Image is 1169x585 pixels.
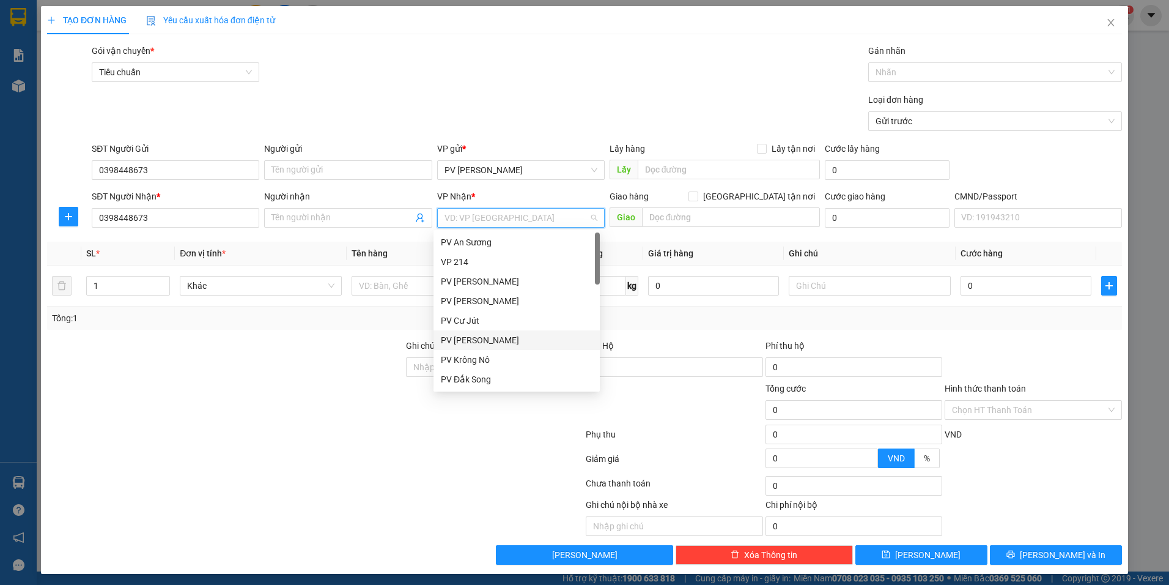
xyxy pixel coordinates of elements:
input: Cước lấy hàng [825,160,950,180]
button: plus [59,207,78,226]
span: Lấy tận nơi [767,142,820,155]
input: Ghi chú đơn hàng [406,357,583,377]
span: plus [47,16,56,24]
span: 08:41:11 [DATE] [116,55,172,64]
span: VND [888,453,905,463]
input: VD: Bàn, Ghế [352,276,514,296]
span: [PERSON_NAME] và In [1020,548,1105,562]
span: Xóa Thông tin [744,548,797,562]
div: Chi phí nội bộ [765,498,943,516]
div: Ghi chú nội bộ nhà xe [586,498,763,516]
label: Hình thức thanh toán [945,384,1026,393]
div: VP 214 [441,255,592,269]
div: PV Krông Nô [433,350,600,370]
div: PV An Sương [441,236,592,249]
label: Ghi chú đơn hàng [406,341,473,351]
div: Giảm giá [584,452,764,474]
span: VND [945,430,962,439]
span: SL [86,248,96,258]
div: PV Đức Xuyên [433,291,600,311]
input: Dọc đường [642,207,821,227]
div: PV [PERSON_NAME] [441,294,592,308]
input: Ghi Chú [789,276,951,296]
strong: CÔNG TY TNHH [GEOGRAPHIC_DATA] 214 QL13 - P.26 - Q.BÌNH THẠNH - TP HCM 1900888606 [32,20,99,65]
div: PV Đắk Song [433,370,600,389]
input: Nhập ghi chú [586,516,763,536]
button: printer[PERSON_NAME] và In [990,545,1122,565]
div: PV Đắk Song [441,373,592,386]
span: Lấy hàng [610,144,645,154]
label: Cước lấy hàng [825,144,880,154]
div: PV Cư Jút [441,314,592,327]
input: Cước giao hàng [825,208,950,228]
div: Phí thu hộ [765,339,943,357]
label: Cước giao hàng [825,192,885,201]
button: deleteXóa Thông tin [676,545,853,565]
div: PV [PERSON_NAME] [441,333,592,347]
div: VP gửi [437,142,605,155]
span: Tiêu chuẩn [99,63,252,81]
div: Phụ thu [584,428,764,449]
span: Lấy [610,160,638,179]
div: PV Nam Đong [433,330,600,350]
span: kg [626,276,638,296]
span: Gói vận chuyển [92,46,154,56]
span: VP Nhận [437,192,471,201]
button: save[PERSON_NAME] [855,545,987,565]
span: [PERSON_NAME] [552,548,618,562]
div: PV An Sương [433,233,600,252]
img: icon [146,16,156,26]
span: plus [59,212,78,222]
span: [GEOGRAPHIC_DATA] tận nơi [698,190,820,203]
span: Thu Hộ [586,341,614,351]
div: CMND/Passport [954,190,1122,203]
input: Dọc đường [638,160,821,179]
span: save [882,550,890,560]
input: 0 [648,276,779,296]
strong: BIÊN NHẬN GỬI HÀNG HOÁ [42,73,142,83]
div: VP 214 [433,252,600,272]
span: user-add [415,213,425,223]
div: Người nhận [264,190,432,203]
span: plus [1102,281,1116,291]
span: Khác [187,277,334,295]
img: logo [12,28,28,58]
span: PV [PERSON_NAME] [42,86,89,99]
div: SĐT Người Nhận [92,190,259,203]
span: Yêu cầu xuất hóa đơn điện tử [146,15,275,25]
span: ND09250275 [122,46,172,55]
span: TẠO ĐƠN HÀNG [47,15,127,25]
button: Close [1094,6,1128,40]
span: Giao hàng [610,192,649,201]
button: delete [52,276,72,296]
div: PV [PERSON_NAME] [441,275,592,288]
div: PV Krông Nô [441,353,592,367]
span: Giao [610,207,642,227]
span: PV Nam Đong [444,161,597,179]
span: close [1106,18,1116,28]
span: printer [1006,550,1015,560]
label: Gán nhãn [868,46,905,56]
span: Cước hàng [961,248,1003,258]
span: Nơi gửi: [12,85,25,103]
span: % [924,453,930,463]
div: PV Cư Jút [433,311,600,330]
button: plus [1101,276,1117,296]
button: [PERSON_NAME] [496,545,673,565]
span: Tên hàng [352,248,388,258]
div: Chưa thanh toán [584,477,764,498]
span: Giá trị hàng [648,248,693,258]
span: Gửi trước [876,112,1115,130]
div: Tổng: 1 [52,311,451,325]
span: [PERSON_NAME] [895,548,961,562]
span: Nơi nhận: [94,85,113,103]
span: Đơn vị tính [180,248,226,258]
span: Tổng cước [765,384,806,393]
div: PV Mang Yang [433,272,600,291]
div: SĐT Người Gửi [92,142,259,155]
span: delete [731,550,739,560]
label: Loại đơn hàng [868,95,923,105]
th: Ghi chú [784,242,956,266]
div: Người gửi [264,142,432,155]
